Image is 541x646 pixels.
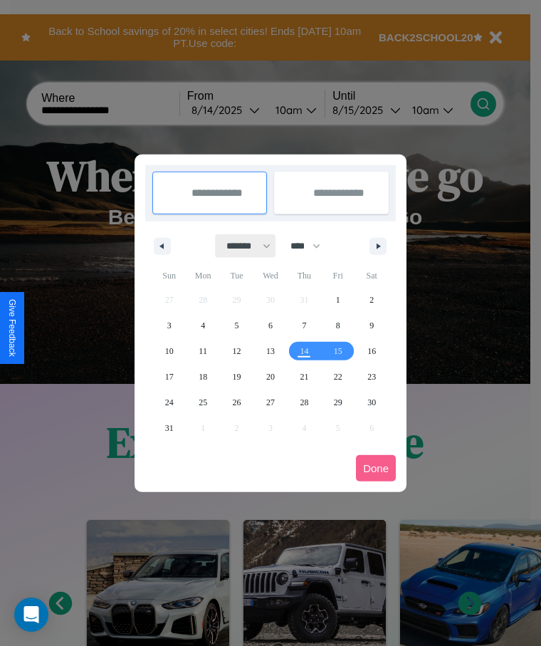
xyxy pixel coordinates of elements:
button: 12 [220,338,253,364]
span: 14 [300,338,308,364]
button: 20 [253,364,287,390]
div: Open Intercom Messenger [14,598,48,632]
button: 15 [321,338,354,364]
button: 28 [288,390,321,415]
button: 2 [355,287,389,313]
span: 31 [165,415,174,441]
span: 10 [165,338,174,364]
span: 7 [302,313,306,338]
button: 16 [355,338,389,364]
span: Sun [152,264,186,287]
button: 7 [288,313,321,338]
span: 5 [235,313,239,338]
span: 20 [266,364,275,390]
button: 6 [253,313,287,338]
span: 15 [334,338,342,364]
span: 18 [199,364,207,390]
span: 24 [165,390,174,415]
span: 29 [334,390,342,415]
button: 24 [152,390,186,415]
button: 13 [253,338,287,364]
button: 31 [152,415,186,441]
span: 25 [199,390,207,415]
span: Wed [253,264,287,287]
span: 1 [336,287,340,313]
span: 17 [165,364,174,390]
span: 11 [199,338,207,364]
button: 18 [186,364,219,390]
button: 5 [220,313,253,338]
span: 30 [367,390,376,415]
span: Thu [288,264,321,287]
span: 23 [367,364,376,390]
button: 8 [321,313,354,338]
span: 27 [266,390,275,415]
div: Give Feedback [7,299,17,357]
span: Mon [186,264,219,287]
span: 4 [201,313,205,338]
span: 2 [369,287,374,313]
button: 4 [186,313,219,338]
button: 14 [288,338,321,364]
button: 22 [321,364,354,390]
button: 29 [321,390,354,415]
span: Tue [220,264,253,287]
button: 26 [220,390,253,415]
button: Done [356,455,396,481]
button: 3 [152,313,186,338]
span: 16 [367,338,376,364]
button: 23 [355,364,389,390]
span: 26 [233,390,241,415]
button: 27 [253,390,287,415]
span: 12 [233,338,241,364]
span: 9 [369,313,374,338]
button: 11 [186,338,219,364]
span: 8 [336,313,340,338]
button: 9 [355,313,389,338]
button: 21 [288,364,321,390]
button: 30 [355,390,389,415]
span: 3 [167,313,172,338]
span: 6 [268,313,273,338]
button: 10 [152,338,186,364]
span: 21 [300,364,308,390]
span: 13 [266,338,275,364]
span: 19 [233,364,241,390]
span: Fri [321,264,354,287]
button: 25 [186,390,219,415]
span: 22 [334,364,342,390]
button: 1 [321,287,354,313]
button: 19 [220,364,253,390]
button: 17 [152,364,186,390]
span: 28 [300,390,308,415]
span: Sat [355,264,389,287]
